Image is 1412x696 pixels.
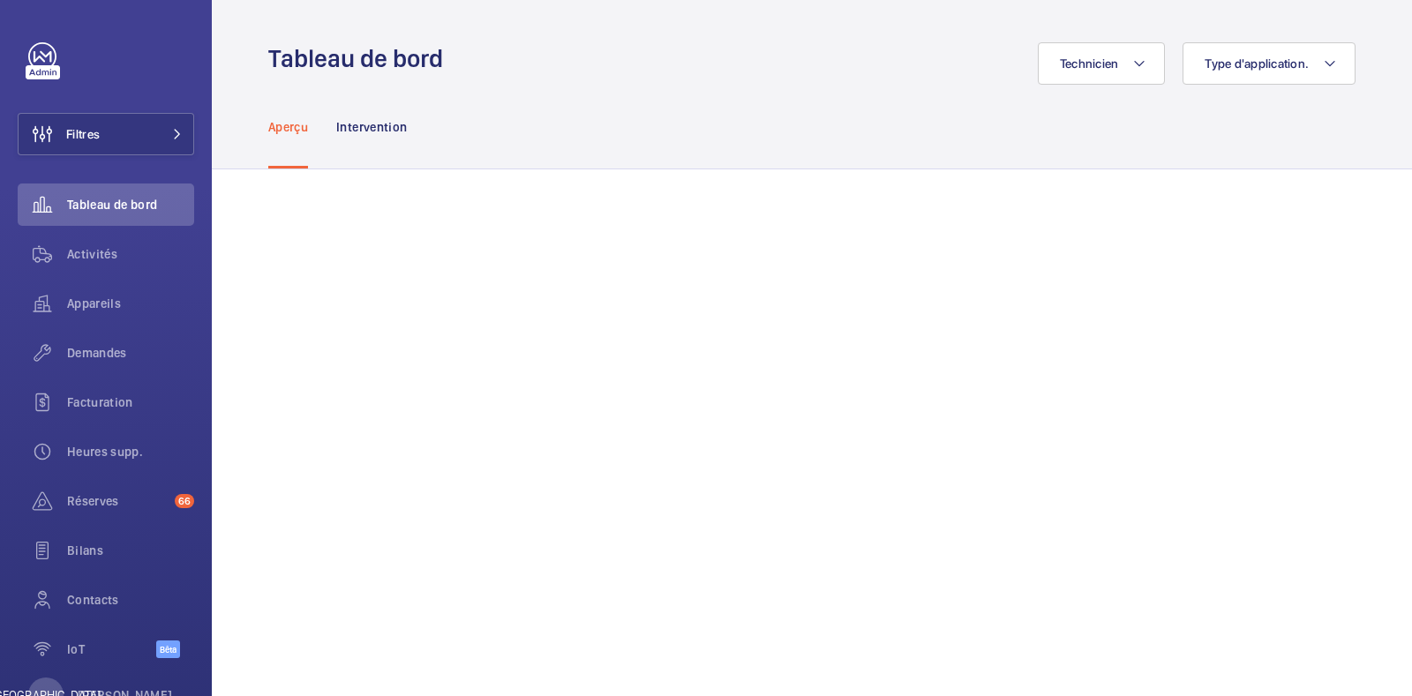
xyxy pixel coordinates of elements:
font: Bilans [67,543,103,558]
font: Aperçu [268,120,308,134]
font: Bêta [160,644,176,655]
font: IoT [67,642,85,656]
font: Filtres [66,127,100,141]
font: Appareils [67,296,121,311]
font: Activités [67,247,117,261]
font: Technicien [1060,56,1119,71]
font: Tableau de bord [268,43,443,73]
font: 66 [178,495,191,507]
font: Tableau de bord [67,198,157,212]
font: Intervention [336,120,407,134]
font: Demandes [67,346,127,360]
font: Heures supp. [67,445,143,459]
font: Contacts [67,593,119,607]
button: Technicien [1038,42,1166,85]
button: Filtres [18,113,194,155]
font: Type d'application. [1205,56,1309,71]
button: Type d'application. [1183,42,1356,85]
font: Réserves [67,494,119,508]
font: Facturation [67,395,133,409]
